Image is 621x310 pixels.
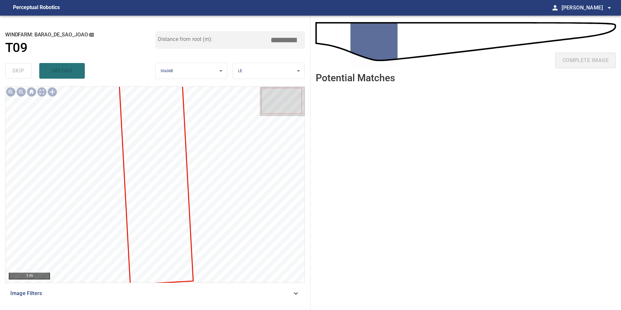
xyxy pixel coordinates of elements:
[605,4,613,12] span: arrow_drop_down
[10,290,292,297] span: Image Filters
[47,87,57,97] div: Toggle selection
[5,286,305,301] div: Image Filters
[158,37,212,42] label: Distance from root (m):
[559,1,613,14] button: [PERSON_NAME]
[88,31,95,38] button: copy message details
[26,87,37,97] div: Go home
[233,63,305,79] div: LE
[5,40,155,56] a: T09
[5,31,155,38] h2: windfarm: Barao_de_Sao_Joao
[562,3,613,12] span: [PERSON_NAME]
[161,69,173,73] span: bladeB
[551,4,559,12] span: person
[5,40,27,56] h1: T09
[316,72,395,83] h2: Potential Matches
[156,63,227,79] div: bladeB
[37,87,47,97] div: Toggle full page
[238,69,242,73] span: LE
[13,3,60,13] figcaption: Perceptual Robotics
[6,87,16,97] div: Zoom in
[16,87,26,97] div: Zoom out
